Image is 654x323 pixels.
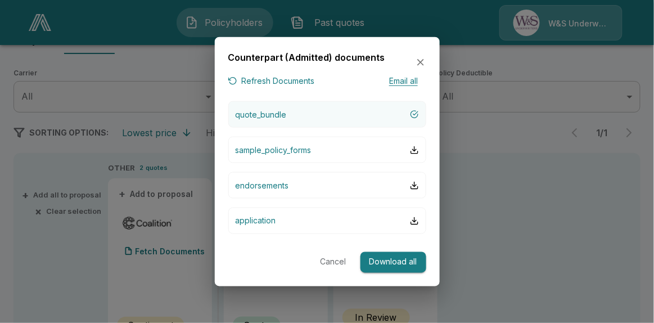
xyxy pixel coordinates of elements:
button: quote_bundle [228,101,426,128]
button: Download all [360,252,426,273]
p: application [236,215,276,227]
button: Refresh Documents [228,74,315,88]
p: endorsements [236,180,289,191]
button: endorsements [228,172,426,199]
button: Cancel [315,252,351,273]
p: sample_policy_forms [236,144,312,156]
p: quote_bundle [236,109,287,120]
h6: Counterpart (Admitted) documents [228,51,385,65]
button: sample_policy_forms [228,137,426,163]
button: application [228,208,426,234]
button: Email all [381,74,426,88]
